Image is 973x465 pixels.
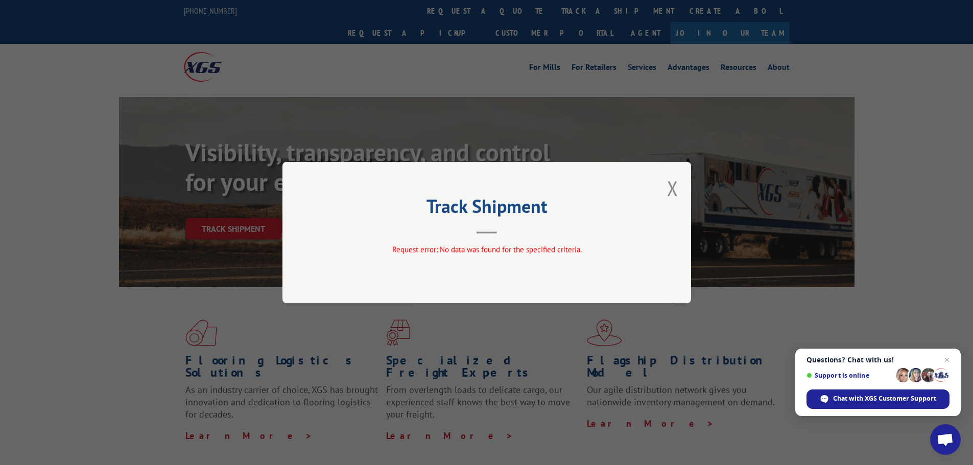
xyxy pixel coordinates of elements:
span: Questions? Chat with us! [806,356,950,364]
span: Support is online [806,372,892,379]
span: Close chat [941,354,953,366]
span: Request error: No data was found for the specified criteria. [392,244,581,254]
div: Chat with XGS Customer Support [806,389,950,409]
span: Chat with XGS Customer Support [833,394,936,403]
div: Open chat [930,424,961,455]
button: Close modal [667,175,678,202]
h2: Track Shipment [334,199,640,218]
